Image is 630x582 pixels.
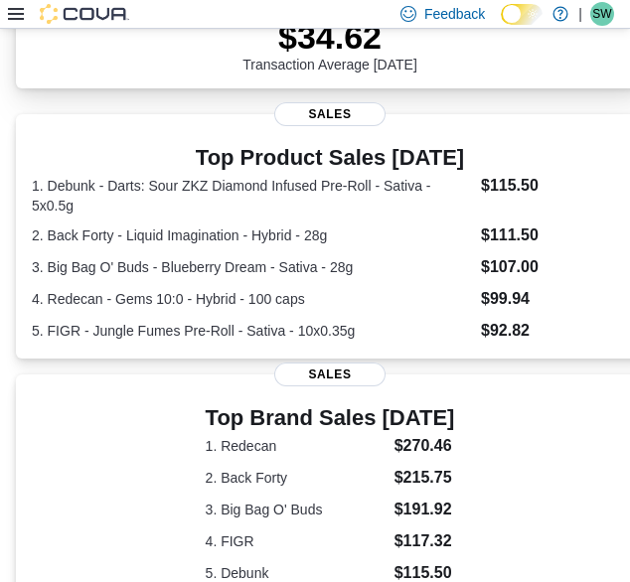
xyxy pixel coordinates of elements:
h3: Top Product Sales [DATE] [32,146,628,170]
input: Dark Mode [501,4,543,25]
dd: $107.00 [481,255,628,279]
span: Sales [274,102,386,126]
dt: 5. FIGR - Jungle Fumes Pre-Roll - Sativa - 10x0.35g [32,321,473,341]
dd: $215.75 [394,466,455,490]
div: Sarah Wall [590,2,614,26]
div: Transaction Average [DATE] [242,17,417,73]
dt: 2. Back Forty [206,468,387,488]
dt: 3. Big Bag O' Buds [206,500,387,519]
dt: 1. Debunk - Darts: Sour ZKZ Diamond Infused Pre-Roll - Sativa - 5x0.5g [32,176,473,216]
dd: $92.82 [481,319,628,343]
dd: $191.92 [394,498,455,521]
img: Cova [40,4,129,24]
p: | [578,2,582,26]
dt: 4. FIGR [206,531,387,551]
span: Sales [274,363,386,386]
dd: $117.32 [394,529,455,553]
p: $34.62 [242,17,417,57]
span: Dark Mode [501,25,502,26]
dt: 2. Back Forty - Liquid Imagination - Hybrid - 28g [32,225,473,245]
dd: $270.46 [394,434,455,458]
h3: Top Brand Sales [DATE] [206,406,455,430]
dt: 1. Redecan [206,436,387,456]
dd: $115.50 [481,174,628,198]
span: Feedback [424,4,485,24]
dt: 4. Redecan - Gems 10:0 - Hybrid - 100 caps [32,289,473,309]
dt: 3. Big Bag O' Buds - Blueberry Dream - Sativa - 28g [32,257,473,277]
dd: $99.94 [481,287,628,311]
span: SW [592,2,611,26]
dd: $111.50 [481,223,628,247]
